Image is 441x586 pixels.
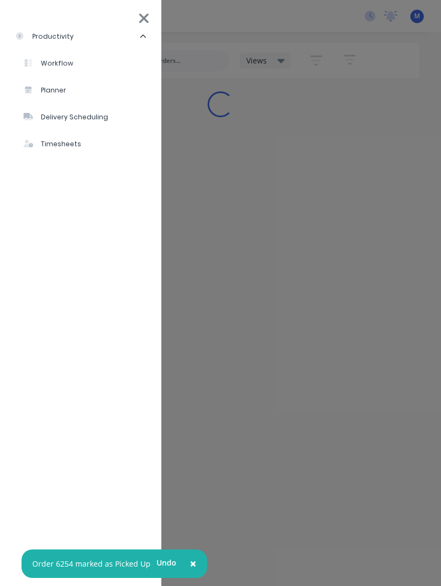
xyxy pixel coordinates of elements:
[24,85,66,95] div: Planner
[179,551,207,577] button: Close
[24,59,73,68] div: Workflow
[190,556,196,571] span: ×
[15,32,74,41] div: productivity
[151,555,182,571] button: Undo
[24,139,81,149] div: Timesheets
[24,112,108,122] div: Delivery Scheduling
[32,558,151,569] div: Order 6254 marked as Picked Up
